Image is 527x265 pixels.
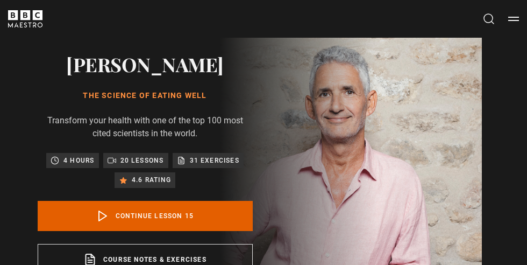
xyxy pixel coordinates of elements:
p: Transform your health with one of the top 100 most cited scientists in the world. [38,114,253,140]
a: Continue lesson 15 [38,201,253,231]
p: 20 lessons [120,155,164,166]
p: 31 exercises [190,155,239,166]
h2: [PERSON_NAME] [38,51,253,78]
h1: The Science of Eating Well [38,90,253,101]
p: 4 hours [63,155,94,166]
button: Toggle navigation [508,13,519,24]
svg: BBC Maestro [8,10,42,27]
p: 4.6 rating [132,175,171,185]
